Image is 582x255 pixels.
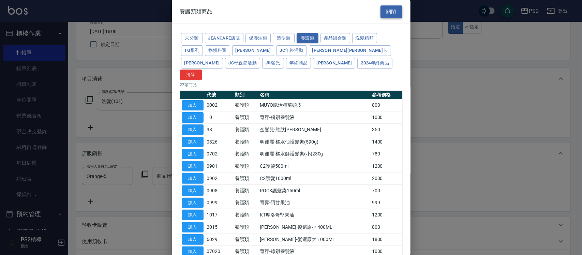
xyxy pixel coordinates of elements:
[309,45,391,56] button: [PERSON_NAME][PERSON_NAME]卡
[205,148,233,160] td: 0702
[258,111,370,124] td: 育昇-粉鑽養髮液
[258,233,370,245] td: [PERSON_NAME]-髮還原大 1000ML
[245,33,271,44] button: 保養油類
[297,33,318,44] button: 養護類
[182,100,204,111] button: 加入
[233,99,258,111] td: 養護類
[370,91,402,100] th: 參考價格
[205,172,233,185] td: 0902
[205,33,244,44] button: JeanCare店販
[182,161,204,171] button: 加入
[205,99,233,111] td: 0002
[258,197,370,209] td: 育昇-阿甘果油
[182,198,204,208] button: 加入
[258,136,370,148] td: 明佳麗-橘水仙護髮素(590g)
[232,45,274,56] button: [PERSON_NAME]
[320,33,350,44] button: 產品組合類
[182,149,204,160] button: 加入
[258,209,370,221] td: KT摩洛哥堅果油
[180,8,213,15] span: 養護類類商品
[181,58,223,69] button: [PERSON_NAME]
[233,184,258,197] td: 養護類
[205,136,233,148] td: 0326
[370,160,402,172] td: 1200
[233,111,258,124] td: 養護類
[370,99,402,111] td: 800
[258,99,370,111] td: MUYO賦活精華頭皮
[370,124,402,136] td: 350
[182,124,204,135] button: 加入
[182,222,204,232] button: 加入
[370,209,402,221] td: 1200
[380,5,402,18] button: 關閉
[258,148,370,160] td: 明佳麗-橘水鮮護髮素(小)230g
[182,137,204,147] button: 加入
[182,210,204,220] button: 加入
[233,197,258,209] td: 養護類
[233,148,258,160] td: 養護類
[205,221,233,234] td: 2015
[262,58,284,69] button: 黑曜光
[233,136,258,148] td: 養護類
[205,233,233,245] td: 6029
[182,234,204,245] button: 加入
[181,33,203,44] button: 未分類
[370,233,402,245] td: 1800
[205,45,230,56] button: 物領料類
[182,112,204,123] button: 加入
[370,111,402,124] td: 1000
[370,221,402,234] td: 800
[286,58,311,69] button: 年終商品
[205,124,233,136] td: 38
[357,58,392,69] button: 2024年終商品
[181,45,203,56] button: TG系列
[233,233,258,245] td: 養護類
[180,70,202,80] button: 清除
[258,184,370,197] td: ROCK護髮染150ml
[205,160,233,172] td: 0901
[258,172,370,185] td: C2護髮1000ml
[182,173,204,184] button: 加入
[370,136,402,148] td: 1400
[205,197,233,209] td: 0999
[205,209,233,221] td: 1017
[370,172,402,185] td: 2000
[258,91,370,100] th: 名稱
[352,33,377,44] button: 洗髮精類
[370,184,402,197] td: 700
[233,172,258,185] td: 養護類
[258,160,370,172] td: C2護髮500ml
[276,45,307,56] button: JC年終活動
[233,209,258,221] td: 養護類
[205,184,233,197] td: 0908
[225,58,260,69] button: JC母親節活動
[205,91,233,100] th: 代號
[205,111,233,124] td: 10
[370,197,402,209] td: 999
[313,58,355,69] button: [PERSON_NAME]
[258,221,370,234] td: [PERSON_NAME]-髮還原小 400ML
[233,160,258,172] td: 養護類
[233,124,258,136] td: 養護類
[273,33,295,44] button: 造型類
[370,148,402,160] td: 780
[258,124,370,136] td: 金髮兒-胜肽[PERSON_NAME]
[182,185,204,196] button: 加入
[233,221,258,234] td: 養護類
[180,82,402,88] p: 23 項商品
[233,91,258,100] th: 類別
